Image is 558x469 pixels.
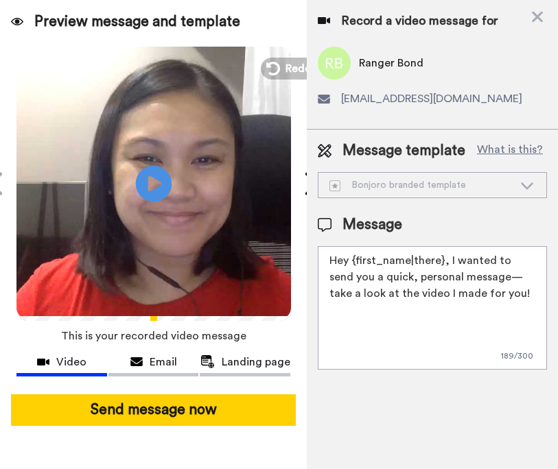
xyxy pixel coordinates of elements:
button: Send message now [11,394,296,426]
span: Message [342,215,402,235]
span: This is your recorded video message [61,321,246,351]
span: Email [150,354,177,370]
span: Landing page [222,354,290,370]
button: What is this? [473,141,547,161]
textarea: Hey {first_name|there}, I wanted to send you a quick, personal message—take a look at the video I... [318,246,547,370]
span: Message template [342,141,465,161]
img: demo-template.svg [329,180,340,191]
div: Bonjoro branded template [329,178,513,192]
